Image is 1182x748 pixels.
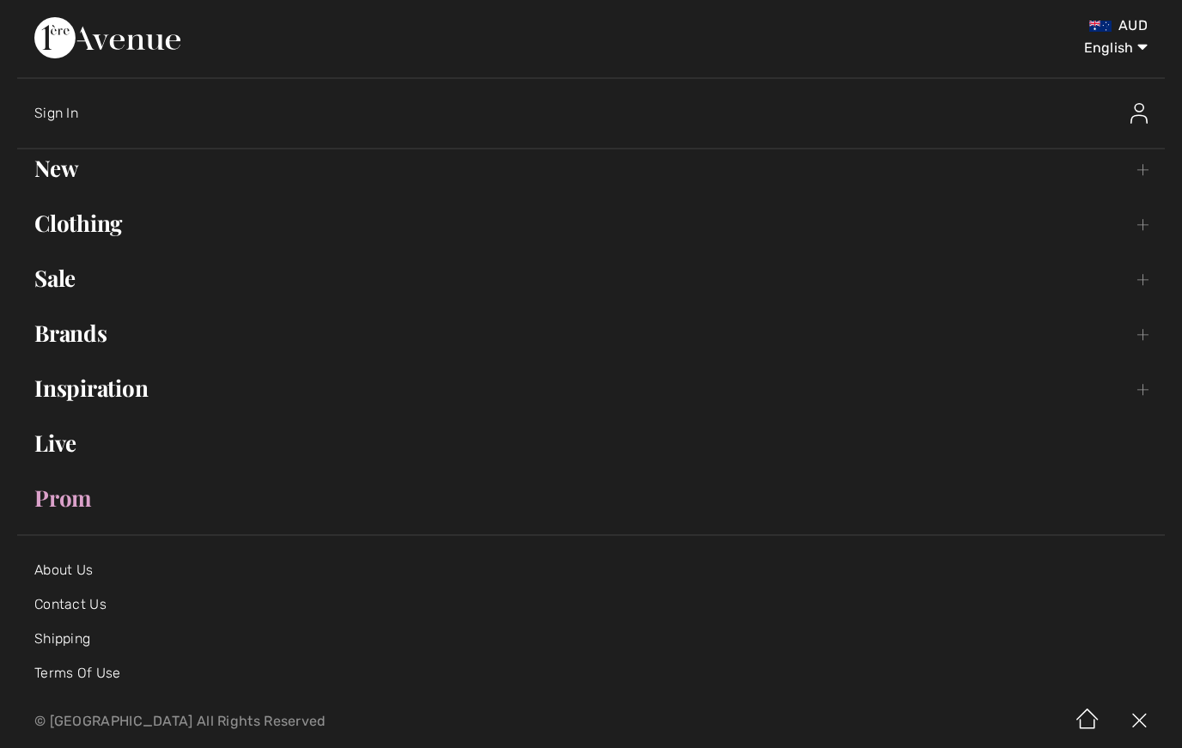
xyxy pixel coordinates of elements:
a: Inspiration [17,369,1165,407]
a: Terms Of Use [34,665,121,681]
a: Sale [17,259,1165,297]
div: AUD [694,17,1148,34]
img: X [1113,695,1165,748]
a: Sign InSign In [34,86,1165,141]
a: New [17,149,1165,187]
img: Home [1062,695,1113,748]
span: Sign In [34,105,78,121]
a: Prom [17,479,1165,517]
img: Sign In [1130,103,1148,124]
a: Clothing [17,204,1165,242]
a: Shipping [34,630,90,647]
a: Live [17,424,1165,462]
a: Contact Us [34,596,107,612]
img: 1ère Avenue [34,17,180,58]
a: About Us [34,562,93,578]
a: Brands [17,314,1165,352]
p: © [GEOGRAPHIC_DATA] All Rights Reserved [34,715,694,727]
